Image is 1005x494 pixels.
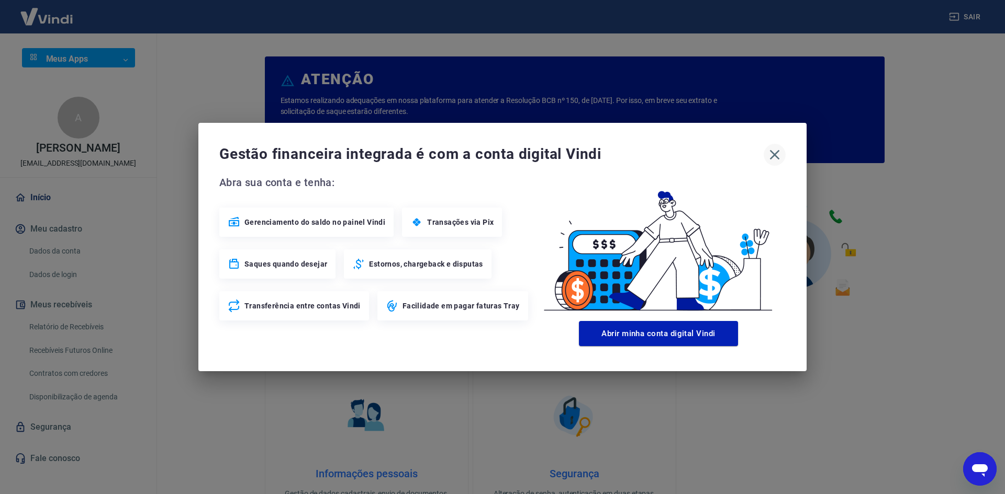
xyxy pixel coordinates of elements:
[963,452,997,486] iframe: Botão para abrir a janela de mensagens
[579,321,738,346] button: Abrir minha conta digital Vindi
[369,259,483,269] span: Estornos, chargeback e disputas
[244,259,327,269] span: Saques quando desejar
[403,301,520,311] span: Facilidade em pagar faturas Tray
[244,217,385,227] span: Gerenciamento do saldo no painel Vindi
[219,174,531,191] span: Abra sua conta e tenha:
[219,144,764,165] span: Gestão financeira integrada é com a conta digital Vindi
[531,174,786,317] img: Good Billing
[244,301,361,311] span: Transferência entre contas Vindi
[427,217,494,227] span: Transações via Pix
